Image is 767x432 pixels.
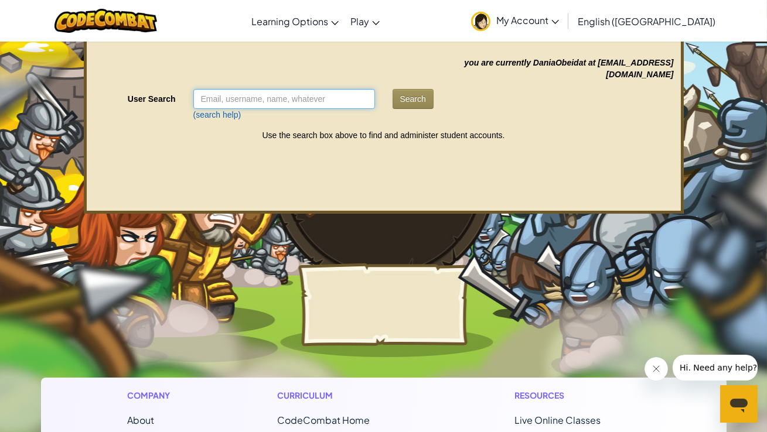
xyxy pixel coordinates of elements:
a: (search help) [193,110,241,119]
iframe: Close message [645,357,668,380]
a: Play [345,5,386,37]
span: English ([GEOGRAPHIC_DATA]) [578,15,715,28]
div: Use the search box above to find and administer student accounts. [94,129,674,141]
h1: Curriculum [278,389,420,402]
span: CodeCombat Home [278,414,370,426]
label: User Search [85,89,185,105]
input: Email, username, name, whatever [193,89,375,109]
h1: Company [128,389,182,402]
a: Learning Options [246,5,345,37]
button: Search [393,89,434,109]
em: you are currently DaniaObeidat at [EMAIL_ADDRESS][DOMAIN_NAME] [464,58,673,79]
a: My Account [465,2,565,39]
h1: Resources [515,389,640,402]
a: Live Online Classes [515,414,601,426]
span: Learning Options [251,15,328,28]
iframe: Button to launch messaging window [720,385,758,423]
iframe: Message from company [673,355,758,380]
a: About [128,414,155,426]
img: CodeCombat logo [54,9,157,33]
span: My Account [496,14,559,26]
a: English ([GEOGRAPHIC_DATA]) [572,5,721,37]
img: avatar [471,12,490,31]
span: Play [350,15,369,28]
